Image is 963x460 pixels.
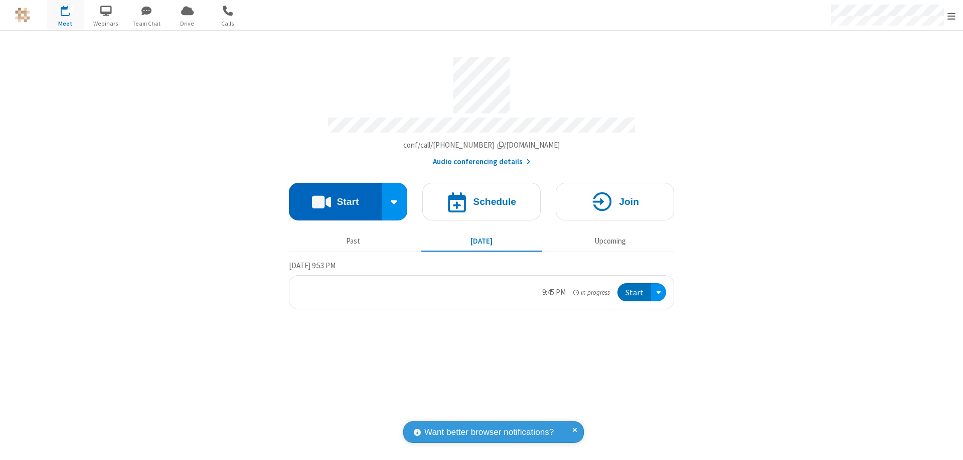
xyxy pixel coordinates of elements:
[550,232,671,251] button: Upcoming
[473,197,516,206] h4: Schedule
[542,287,566,298] div: 9:45 PM
[617,283,651,302] button: Start
[169,19,206,28] span: Drive
[573,288,610,297] em: in progress
[293,232,414,251] button: Past
[424,426,554,439] span: Want better browser notifications?
[289,50,674,168] section: Account details
[337,197,359,206] h4: Start
[289,183,382,220] button: Start
[15,8,30,23] img: QA Selenium DO NOT DELETE OR CHANGE
[382,183,408,220] div: Start conference options
[422,183,541,220] button: Schedule
[403,140,560,151] button: Copy my meeting room linkCopy my meeting room link
[289,261,336,270] span: [DATE] 9:53 PM
[433,156,531,168] button: Audio conferencing details
[403,140,560,150] span: Copy my meeting room link
[421,232,542,251] button: [DATE]
[68,6,74,13] div: 1
[289,260,674,310] section: Today's Meetings
[556,183,674,220] button: Join
[87,19,125,28] span: Webinars
[128,19,166,28] span: Team Chat
[209,19,247,28] span: Calls
[619,197,639,206] h4: Join
[47,19,84,28] span: Meet
[651,283,666,302] div: Open menu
